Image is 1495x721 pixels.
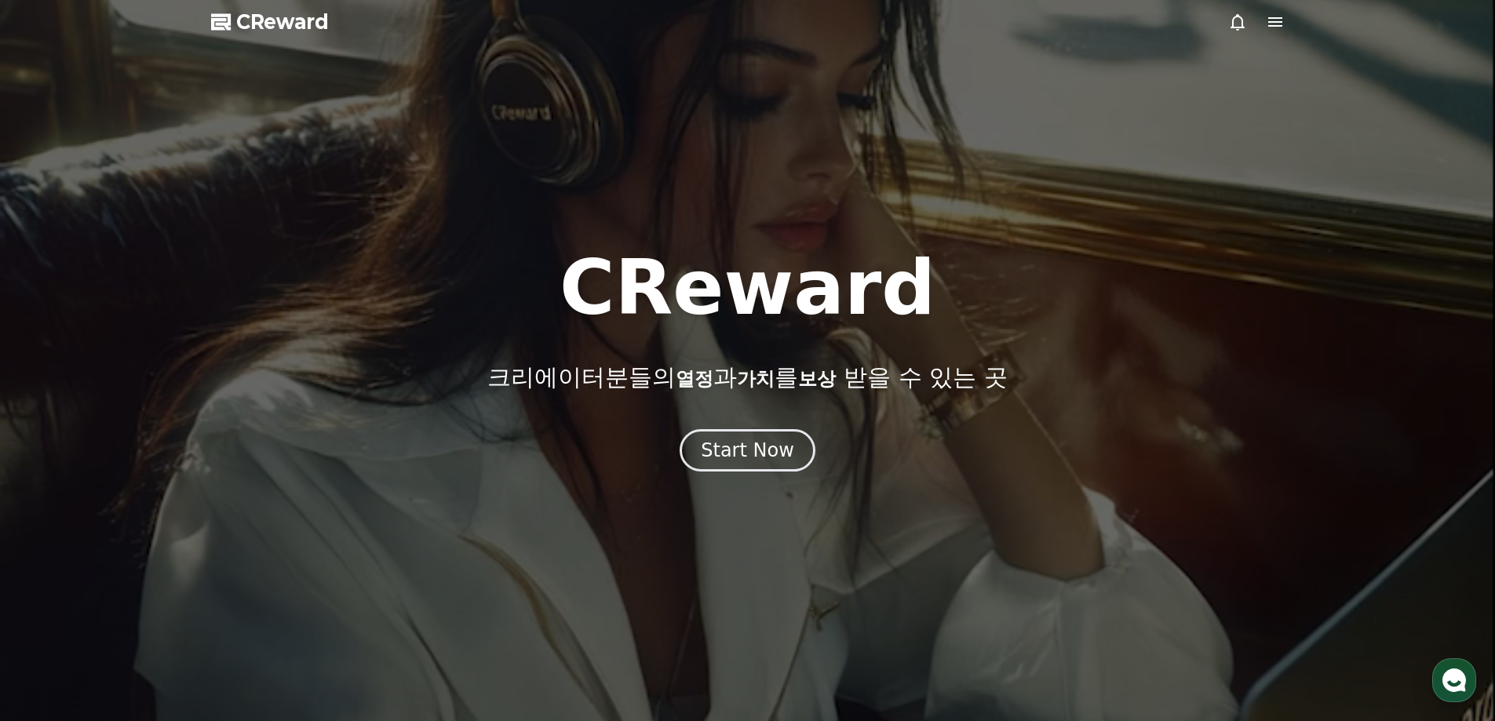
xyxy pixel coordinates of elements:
[680,429,815,472] button: Start Now
[676,368,713,390] span: 열정
[737,368,775,390] span: 가치
[236,9,329,35] span: CReward
[487,363,1007,391] p: 크리에이터분들의 과 를 받을 수 있는 곳
[211,9,329,35] a: CReward
[798,368,836,390] span: 보상
[701,438,794,463] div: Start Now
[560,250,935,326] h1: CReward
[680,445,815,460] a: Start Now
